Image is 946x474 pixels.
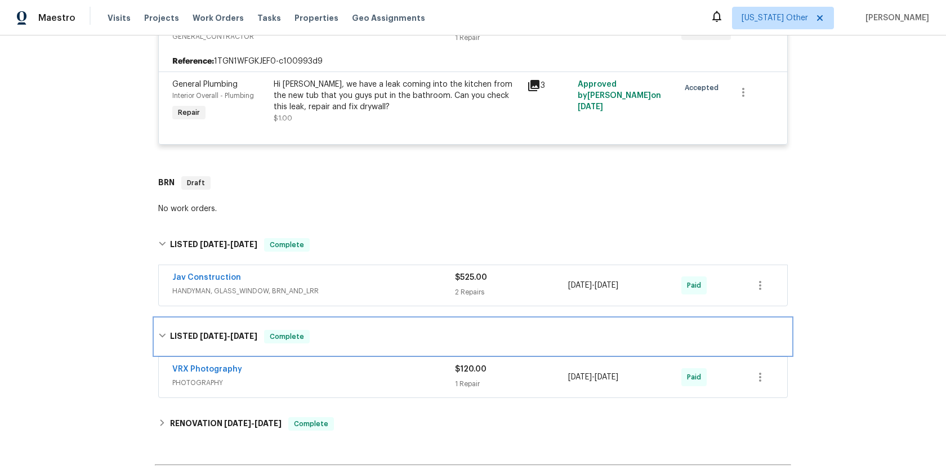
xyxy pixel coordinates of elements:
span: $525.00 [455,274,487,281]
span: [US_STATE] Other [742,12,808,24]
div: 2 Repairs [455,287,568,298]
span: Complete [265,239,309,251]
span: [DATE] [568,281,592,289]
div: 3 [527,79,571,92]
span: Draft [182,177,209,189]
span: $1.00 [274,115,292,122]
span: Interior Overall - Plumbing [172,92,254,99]
span: Complete [265,331,309,342]
span: Properties [294,12,338,24]
span: [DATE] [578,103,603,111]
span: Visits [108,12,131,24]
div: No work orders. [158,203,788,214]
span: Accepted [685,82,723,93]
span: - [568,372,618,383]
a: Jav Construction [172,274,241,281]
span: $120.00 [455,365,487,373]
span: - [200,332,257,340]
div: LISTED [DATE]-[DATE]Complete [155,227,791,263]
span: - [200,240,257,248]
div: 1 Repair [455,378,568,390]
span: [DATE] [595,373,618,381]
span: Approved by [PERSON_NAME] on [578,81,661,111]
span: [DATE] [230,240,257,248]
span: [DATE] [224,419,251,427]
span: Paid [687,280,706,291]
span: - [568,280,618,291]
div: BRN Draft [155,165,791,201]
span: Work Orders [193,12,244,24]
div: 1 Repair [455,32,568,43]
div: Hi [PERSON_NAME], we have a leak coming into the kitchen from the new tub that you guys put in th... [274,79,520,113]
span: Geo Assignments [352,12,425,24]
span: Tasks [257,14,281,22]
span: Repair [173,107,204,118]
span: Maestro [38,12,75,24]
span: [DATE] [568,373,592,381]
span: PHOTOGRAPHY [172,377,455,388]
span: [DATE] [595,281,618,289]
span: [DATE] [255,419,282,427]
span: [DATE] [200,240,227,248]
div: 1TGN1WFGKJEF0-c100993d9 [159,51,787,71]
span: Projects [144,12,179,24]
span: [DATE] [230,332,257,340]
span: [DATE] [200,332,227,340]
div: RENOVATION [DATE]-[DATE]Complete [155,410,791,437]
span: GENERAL_CONTRACTOR [172,31,455,42]
span: - [224,419,282,427]
span: [PERSON_NAME] [861,12,929,24]
b: Reference: [172,56,214,67]
span: Complete [289,418,333,430]
span: Paid [687,372,706,383]
span: General Plumbing [172,81,238,88]
a: VRX Photography [172,365,242,373]
h6: BRN [158,176,175,190]
h6: LISTED [170,330,257,343]
h6: LISTED [170,238,257,252]
h6: RENOVATION [170,417,282,431]
span: HANDYMAN, GLASS_WINDOW, BRN_AND_LRR [172,285,455,297]
div: LISTED [DATE]-[DATE]Complete [155,319,791,355]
